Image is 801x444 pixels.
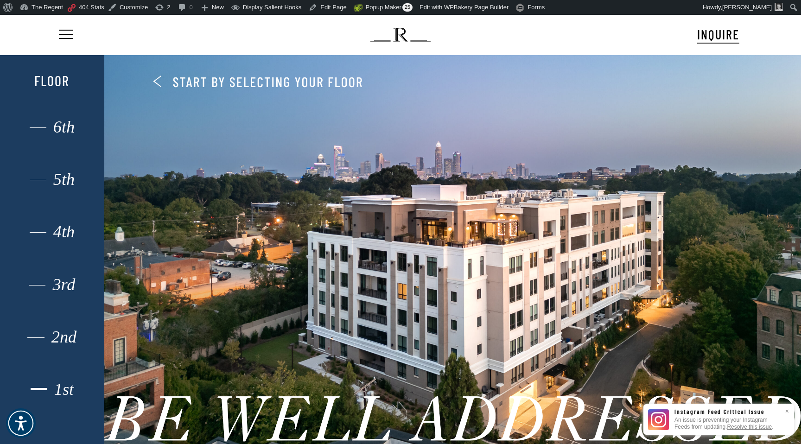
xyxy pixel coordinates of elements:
a: Resolve this issue [727,424,772,430]
a: INQUIRE [697,25,739,44]
span: INQUIRE [697,26,739,42]
span: [PERSON_NAME] [722,4,772,11]
p: An issue is preventing your Instagram Feeds from updating. . [674,417,781,430]
div: 6th [16,121,89,133]
a: Navigation Menu [57,30,73,40]
div: 3rd [16,279,89,291]
img: Instagram Feed icon [648,409,669,430]
div: Accessibility Menu [6,408,36,438]
div: 4th [16,226,89,238]
div: 5th [16,173,89,185]
span: 25 [402,3,413,12]
div: × [781,403,794,419]
h3: Instagram Feed Critical Issue [674,409,781,415]
img: The Regent [370,28,430,42]
div: Floor [16,72,89,89]
div: 2nd [16,331,89,343]
div: 1st [16,383,89,395]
